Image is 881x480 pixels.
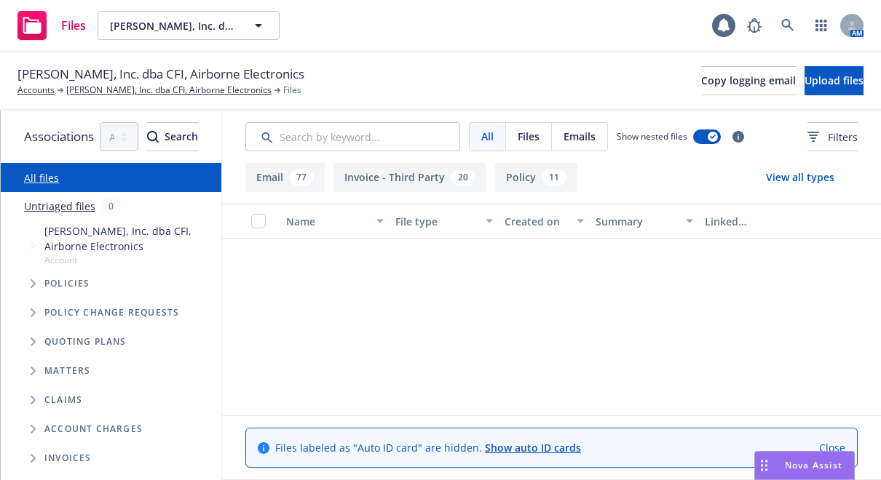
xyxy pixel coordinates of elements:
[44,337,127,346] span: Quoting plans
[590,204,699,239] button: Summary
[66,84,272,97] a: [PERSON_NAME], Inc. dba CFI, Airborne Electronics
[24,171,59,185] a: All files
[701,73,796,87] span: Copy logging email
[275,440,581,455] span: Files labeled as "Auto ID card" are hidden.
[1,220,221,473] div: Tree Example
[245,163,325,192] button: Email
[390,204,499,239] button: File type
[542,169,566,185] div: 11
[245,122,460,151] input: Search by keyword...
[147,122,198,151] button: SearchSearch
[828,129,858,145] span: Filters
[286,214,368,229] div: Name
[17,65,304,84] span: [PERSON_NAME], Inc. dba CFI, Airborne Electronics
[395,214,477,229] div: File type
[110,18,236,33] span: [PERSON_NAME], Inc. dba CFI, Airborne Electronics
[44,223,216,254] span: [PERSON_NAME], Inc. dba CFI, Airborne Electronics
[44,254,216,266] span: Account
[699,204,808,239] button: Linked associations
[785,459,842,471] span: Nova Assist
[755,452,773,479] div: Drag to move
[805,73,864,87] span: Upload files
[44,367,90,375] span: Matters
[17,84,55,97] a: Accounts
[333,163,486,192] button: Invoice - Third Party
[481,129,494,144] span: All
[24,127,94,146] span: Associations
[101,198,121,215] div: 0
[743,163,858,192] button: View all types
[44,454,92,463] span: Invoices
[754,451,855,480] button: Nova Assist
[617,130,687,143] span: Show nested files
[495,163,577,192] button: Policy
[499,204,590,239] button: Created on
[805,66,864,95] button: Upload files
[807,11,836,40] a: Switch app
[518,129,540,144] span: Files
[773,11,802,40] a: Search
[819,440,845,455] a: Close
[44,396,82,404] span: Claims
[147,123,198,151] div: Search
[24,199,95,214] a: Untriaged files
[807,129,858,145] span: Filters
[564,129,596,144] span: Emails
[596,214,677,229] div: Summary
[807,122,858,151] button: Filters
[147,131,159,143] svg: Search
[251,214,266,228] input: Select all
[98,11,280,40] button: [PERSON_NAME], Inc. dba CFI, Airborne Electronics
[44,279,90,288] span: Policies
[280,204,390,239] button: Name
[505,214,568,229] div: Created on
[740,11,769,40] a: Report a Bug
[289,169,314,185] div: 77
[44,308,179,317] span: Policy change requests
[283,84,301,97] span: Files
[451,169,475,185] div: 20
[485,441,581,455] a: Show auto ID cards
[701,66,796,95] button: Copy logging email
[705,214,802,229] div: Linked associations
[61,20,86,31] span: Files
[12,5,92,46] a: Files
[44,425,143,433] span: Account charges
